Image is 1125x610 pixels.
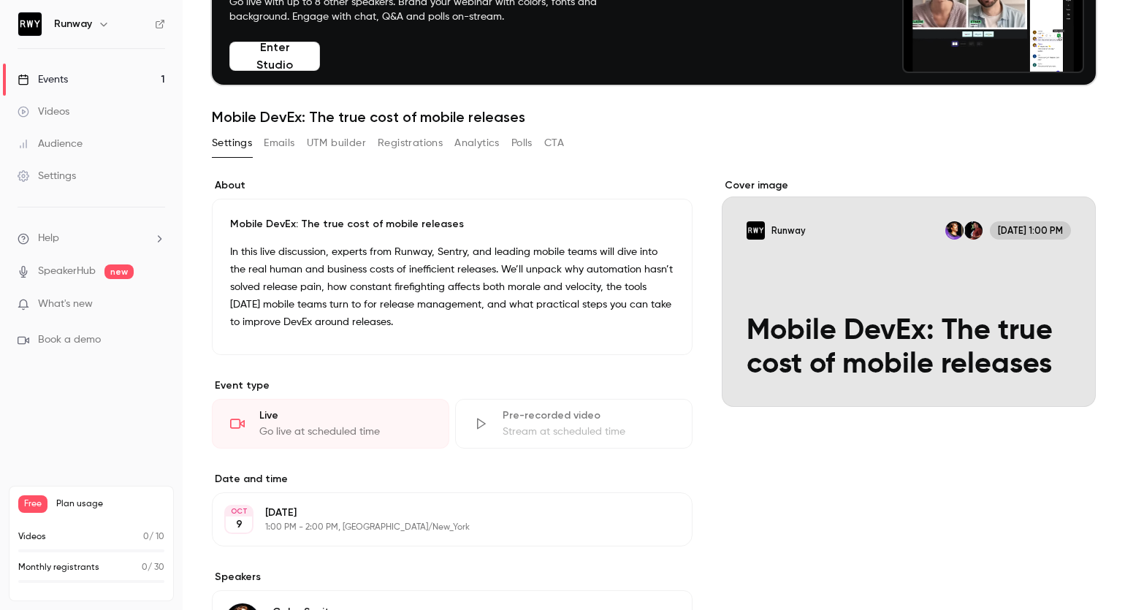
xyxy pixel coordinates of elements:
div: Events [18,72,68,87]
button: Enter Studio [229,42,320,71]
span: Free [18,495,47,513]
button: CTA [544,131,564,155]
button: Analytics [454,131,500,155]
p: [DATE] [265,506,615,520]
a: SpeakerHub [38,264,96,279]
span: 0 [142,563,148,572]
label: Date and time [212,472,693,487]
p: 9 [236,517,243,532]
div: Pre-recorded videoStream at scheduled time [455,399,693,449]
button: Registrations [378,131,443,155]
p: Videos [18,530,46,544]
h1: Mobile DevEx: The true cost of mobile releases [212,108,1096,126]
span: Help [38,231,59,246]
p: Mobile DevEx: The true cost of mobile releases [230,217,674,232]
label: Cover image [722,178,1096,193]
div: Audience [18,137,83,151]
span: Book a demo [38,332,101,348]
div: Videos [18,104,69,119]
button: UTM builder [307,131,366,155]
iframe: Noticeable Trigger [148,298,165,311]
span: Plan usage [56,498,164,510]
div: Pre-recorded video [503,408,674,423]
label: About [212,178,693,193]
h6: Runway [54,17,92,31]
li: help-dropdown-opener [18,231,165,246]
div: LiveGo live at scheduled time [212,399,449,449]
span: 0 [143,533,149,541]
span: What's new [38,297,93,312]
p: / 30 [142,561,164,574]
img: Runway [18,12,42,36]
span: new [104,264,134,279]
section: Cover image [722,178,1096,407]
p: Event type [212,378,693,393]
button: Polls [511,131,533,155]
div: Live [259,408,431,423]
div: OCT [226,506,252,516]
p: In this live discussion, experts from Runway, Sentry, and leading mobile teams will dive into the... [230,243,674,331]
button: Emails [264,131,294,155]
label: Speakers [212,570,693,584]
button: Settings [212,131,252,155]
p: / 10 [143,530,164,544]
div: Stream at scheduled time [503,424,674,439]
p: Monthly registrants [18,561,99,574]
p: 1:00 PM - 2:00 PM, [GEOGRAPHIC_DATA]/New_York [265,522,615,533]
div: Settings [18,169,76,183]
div: Go live at scheduled time [259,424,431,439]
